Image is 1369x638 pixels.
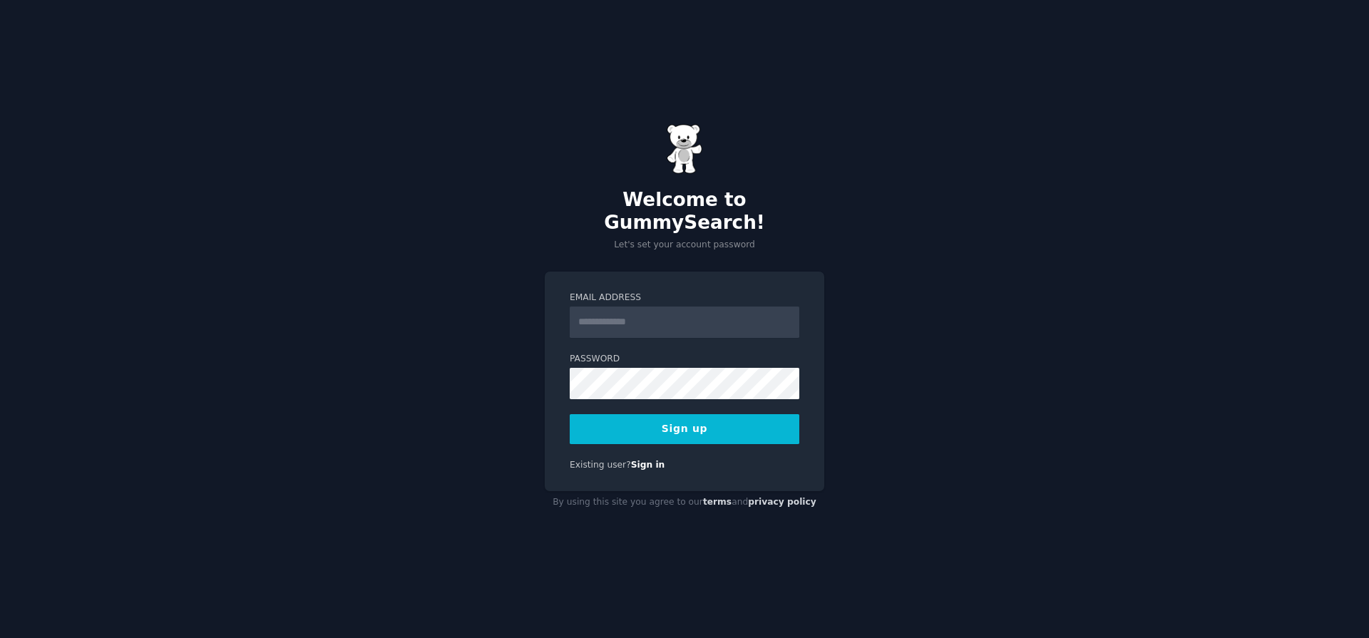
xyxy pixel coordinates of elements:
[545,491,824,514] div: By using this site you agree to our and
[667,124,702,174] img: Gummy Bear
[570,292,799,304] label: Email Address
[545,189,824,234] h2: Welcome to GummySearch!
[748,497,816,507] a: privacy policy
[631,460,665,470] a: Sign in
[570,353,799,366] label: Password
[703,497,732,507] a: terms
[570,414,799,444] button: Sign up
[545,239,824,252] p: Let's set your account password
[570,460,631,470] span: Existing user?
